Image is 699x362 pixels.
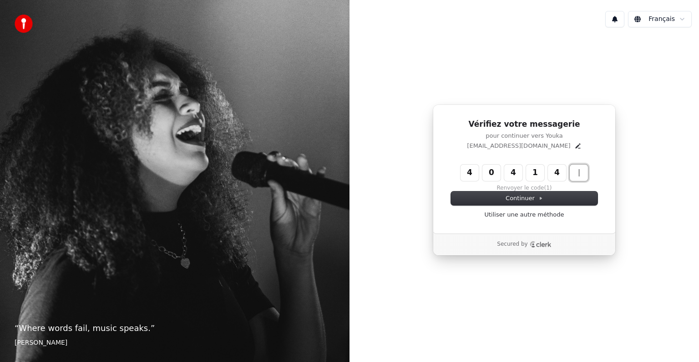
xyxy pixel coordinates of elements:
input: Enter verification code [461,165,606,181]
button: Edit [574,142,582,150]
p: “ Where words fail, music speaks. ” [15,322,335,335]
h1: Vérifiez votre messagerie [451,119,598,130]
a: Utiliser une autre méthode [485,211,564,219]
img: youka [15,15,33,33]
footer: [PERSON_NAME] [15,338,335,347]
p: pour continuer vers Youka [451,132,598,140]
span: Continuer [506,194,543,202]
p: [EMAIL_ADDRESS][DOMAIN_NAME] [467,142,570,150]
a: Clerk logo [530,241,552,248]
p: Secured by [497,241,527,248]
button: Continuer [451,191,598,205]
